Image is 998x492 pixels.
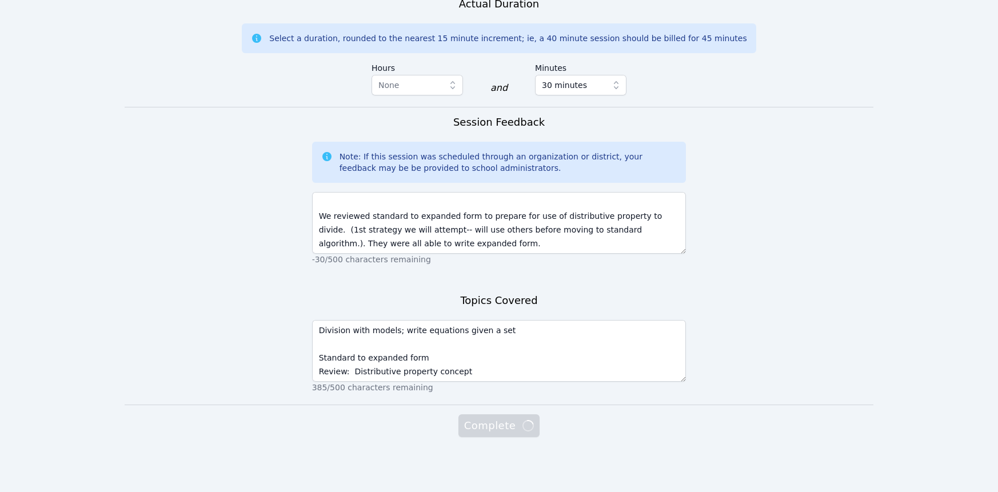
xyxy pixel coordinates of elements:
[372,58,463,75] label: Hours
[269,33,746,44] div: Select a duration, rounded to the nearest 15 minute increment; ie, a 40 minute session should be ...
[372,75,463,95] button: None
[490,81,508,95] div: and
[453,114,545,130] h3: Session Feedback
[378,81,400,90] span: None
[312,254,686,265] p: -30/500 characters remaining
[542,78,587,92] span: 30 minutes
[458,414,540,437] button: Complete
[312,320,686,382] textarea: Division with models; write equations given a set Standard to expanded form Review: Distributive ...
[312,192,686,254] textarea: Students were interactive; Jaiden was slower to do work on the board due to his hand/bandage. Giv...
[535,75,626,95] button: 30 minutes
[464,418,534,434] span: Complete
[535,58,626,75] label: Minutes
[340,151,677,174] div: Note: If this session was scheduled through an organization or district, your feedback may be be ...
[460,293,537,309] h3: Topics Covered
[312,382,686,393] p: 385/500 characters remaining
